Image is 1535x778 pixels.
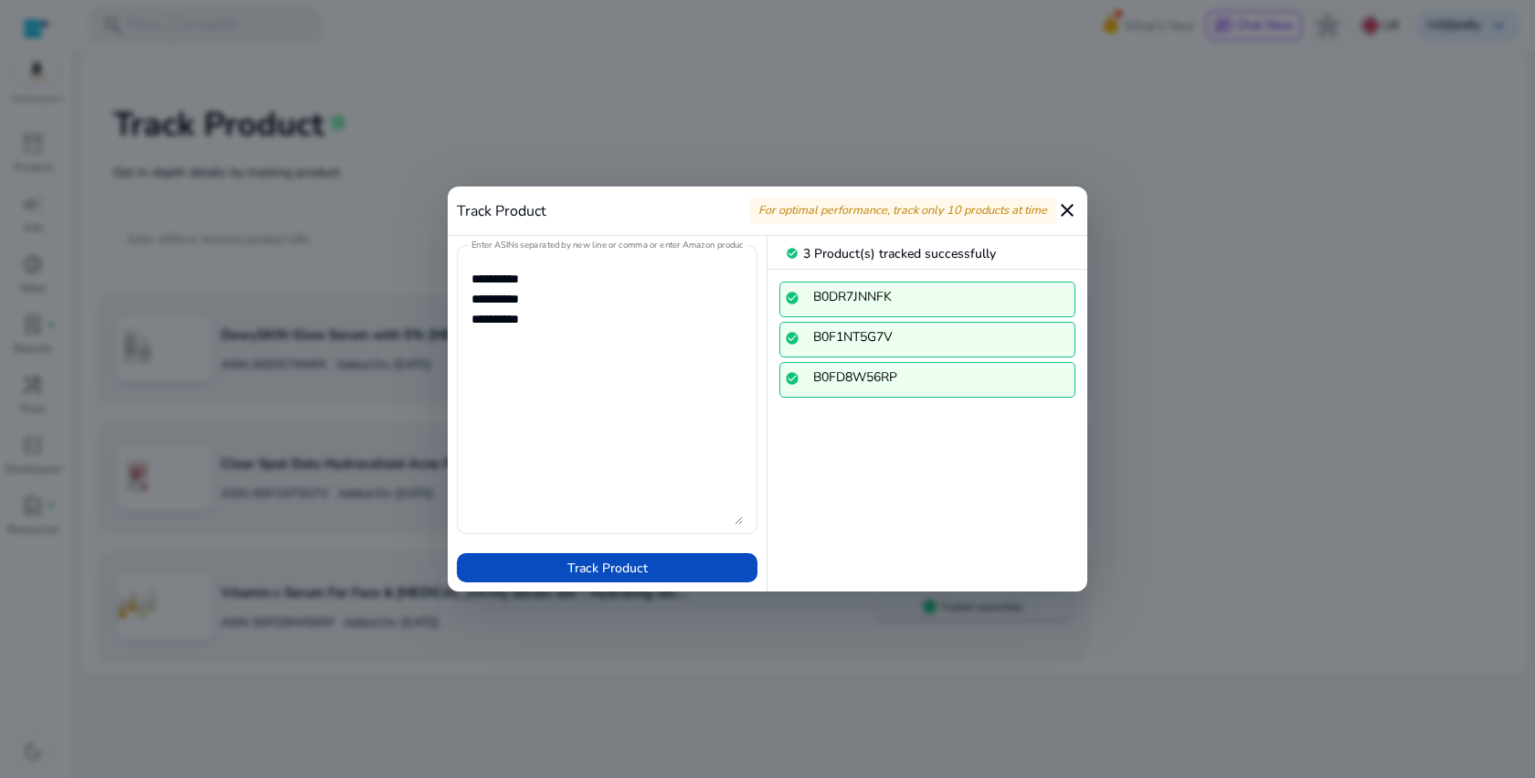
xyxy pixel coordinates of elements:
[785,327,799,349] mat-icon: check_circle
[758,202,1047,218] span: For optimal performance, track only 10 products at time
[785,368,799,389] mat-icon: check_circle
[1056,199,1078,221] mat-icon: close
[786,244,799,263] mat-icon: check_circle
[567,559,648,578] span: Track Product
[457,203,546,220] h4: Track Product
[803,245,996,262] span: 3 Product(s) tracked successfully
[813,327,1070,346] div: B0F1NT5G7V
[471,240,788,252] mat-label: Enter ASINs separated by new line or comma or enter Amazon product page URL
[457,553,757,582] button: Track Product
[785,287,799,309] mat-icon: check_circle
[813,287,1070,306] div: B0DR7JNNFK
[813,368,1070,387] div: B0FD8W56RP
